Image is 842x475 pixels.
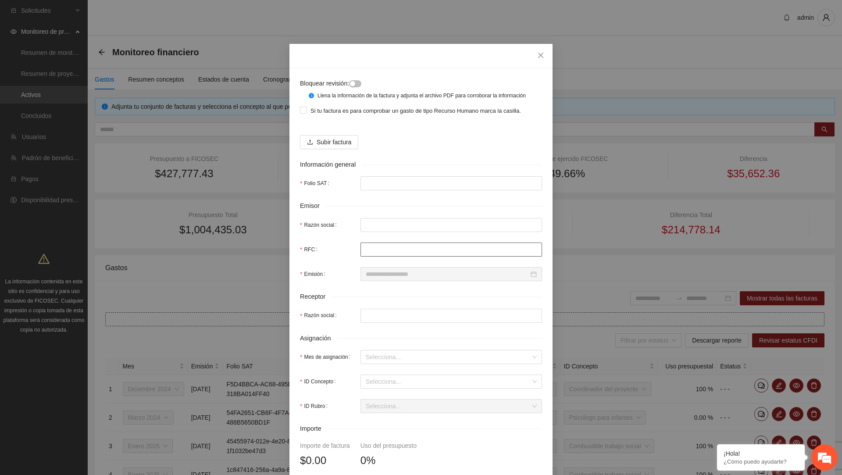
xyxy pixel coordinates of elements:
span: Asignación [300,333,337,343]
span: Información general [300,160,362,170]
div: Importe de factura [300,441,350,450]
span: info-circle [309,93,314,98]
input: RFC: [360,243,542,257]
label: Razón social: [300,218,340,232]
span: Receptor [300,292,332,302]
span: Emisor [300,201,326,211]
label: Razón social: [300,309,340,323]
label: RFC: [300,243,321,257]
label: Emisión: [300,267,328,281]
label: Mes de asignación: [300,350,354,364]
span: Subir factura [317,137,351,147]
span: $0.00 [300,452,326,469]
button: uploadSubir factura [300,135,358,149]
span: Importe [300,424,328,434]
label: ID Rubro: [300,399,331,413]
label: ID Concepto: [300,375,339,389]
span: Estamos en línea. [51,117,121,206]
div: ¡Hola! [724,450,798,457]
div: Uso del presupuesto [360,441,417,450]
span: upload [307,139,313,146]
span: uploadSubir factura [300,139,358,146]
input: Emisión: [366,269,529,279]
span: close [537,52,544,59]
p: ¿Cómo puedo ayudarte? [724,458,798,465]
textarea: Escriba su mensaje y pulse “Intro” [4,239,167,270]
label: Folio SAT: [300,176,333,190]
input: ID Concepto: [366,375,531,388]
input: Folio SAT: [360,176,542,190]
input: Razón social: [360,309,542,323]
div: Chatee con nosotros ahora [46,45,147,56]
button: Close [529,44,553,68]
div: Bloquear revisión: [300,79,502,88]
span: 0% [360,452,376,469]
span: Si tu factura es para comprobar un gasto de tipo Recurso Humano marca la casilla. [307,107,524,115]
div: Minimizar ventana de chat en vivo [144,4,165,25]
div: Llena la información de la factura y adjunta el archivo PDF para corroborar la información [318,92,535,100]
input: Razón social: [360,218,542,232]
